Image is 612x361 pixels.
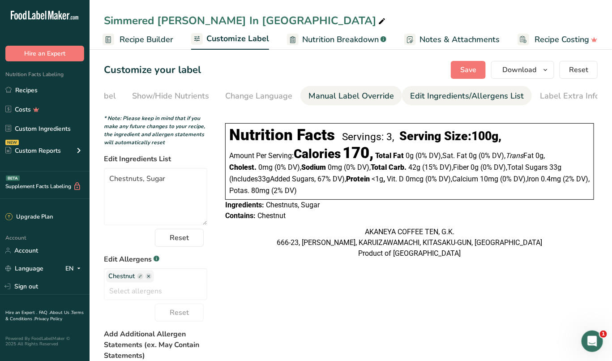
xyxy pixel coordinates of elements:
[342,144,373,162] span: 170,
[104,284,207,298] input: Select allergens
[225,227,594,259] div: AKANEYA COFFEE TEN, G.K. 666-23, [PERSON_NAME], KARUIZAWAMACHI, KITASAKU-GUN, [GEOGRAPHIC_DATA] P...
[170,232,189,243] span: Reset
[155,304,204,322] button: Reset
[600,331,607,338] span: 1
[544,151,545,160] span: ,
[344,163,371,172] span: ‏(0% DV)
[155,229,204,247] button: Reset
[287,30,386,50] a: Nutrition Breakdown
[294,146,341,161] span: Calories
[345,175,346,183] span: ,
[251,186,270,195] span: 80mg
[317,175,346,183] span: ‏67% DV)
[441,151,442,160] span: ,
[104,63,201,77] h1: Customize your label
[274,163,301,172] span: ‏(0% DV)
[5,146,61,155] div: Custom Reports
[5,309,84,322] a: Terms & Conditions .
[5,140,19,145] div: NEW
[258,163,273,172] span: 0mg
[505,151,534,160] span: Fat
[422,163,453,172] span: ‏(15% DV)
[229,186,249,195] span: Potas.
[387,175,404,183] span: Vit. D
[506,163,507,172] span: ,
[5,261,43,276] a: Language
[588,175,590,183] span: ,
[120,34,173,46] span: Recipe Builder
[383,175,385,183] span: ,
[469,151,477,160] span: 0g
[34,316,62,322] a: Privacy Policy
[225,201,264,209] span: Ingredients:
[346,175,370,183] span: Protein
[229,163,257,172] span: Cholest.
[258,175,270,183] span: 33g
[480,175,498,183] span: 10mg
[229,126,335,144] div: Nutrition Facts
[5,46,84,61] button: Hire an Expert
[314,175,316,183] span: ,
[375,151,404,160] span: Total Fat
[302,34,379,46] span: Nutrition Breakdown
[453,163,469,172] span: Fiber
[535,34,589,46] span: Recipe Costing
[229,175,231,183] span: (
[471,163,479,172] span: 0g
[452,175,478,183] span: Calcium
[170,307,189,318] span: Reset
[549,163,561,172] span: 33g
[372,175,383,183] span: <1g
[406,175,424,183] span: 0mcg
[371,163,407,172] span: Total Carb.
[505,151,523,160] i: Trans
[442,151,467,160] span: Sat. Fat
[582,331,603,352] iframe: Intercom live chat
[560,61,598,79] button: Reset
[5,213,53,222] div: Upgrade Plan
[471,129,498,143] span: 100g
[308,90,394,102] div: Manual Label Override
[504,151,505,160] span: ,
[104,154,207,164] label: Edit Ingredients List
[191,29,269,50] a: Customize Label
[535,151,544,160] span: 0g
[460,64,476,75] span: Save
[300,163,301,172] span: ,
[527,175,539,183] span: Iron
[103,30,173,50] a: Recipe Builder
[406,151,414,160] span: 0g
[451,61,486,79] button: Save
[266,201,320,209] span: Chestnuts, Sugar
[206,33,269,45] span: Customize Label
[507,163,548,172] span: Total Sugars
[425,175,452,183] span: ‏(0% DV)
[225,90,292,102] div: Change Language
[540,90,599,102] div: Label Extra Info
[271,186,297,195] span: ‏(2% DV)
[479,151,505,160] span: ‏(0% DV)
[104,329,207,361] label: Add Additional Allergen Statements (ex. May Contain Statements)
[526,175,527,183] span: ,
[229,148,373,161] div: Amount Per Serving:
[500,175,527,183] span: ‏(0% DV)
[404,30,500,50] a: Notes & Attachments
[342,131,394,143] div: Servings: 3,
[5,309,37,316] a: Hire an Expert .
[301,163,326,172] span: Sodium
[104,13,387,29] div: Simmered [PERSON_NAME] In [GEOGRAPHIC_DATA]
[452,163,453,172] span: ,
[257,211,286,220] span: Chestnut
[104,115,205,146] i: * Note: Please keep in mind that if you make any future changes to your recipe, the ingredient an...
[132,90,209,102] div: Show/Hide Nutrients
[408,163,420,172] span: 42g
[518,30,598,50] a: Recipe Costing
[410,90,524,102] div: Edit Ingredients/Allergens List
[541,175,561,183] span: 0.4mg
[502,64,536,75] span: Download
[229,175,316,183] span: Includes Added Sugars
[39,309,50,316] a: FAQ .
[108,271,135,281] span: Chestnut
[480,163,507,172] span: ‏(0% DV)
[65,263,84,274] div: EN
